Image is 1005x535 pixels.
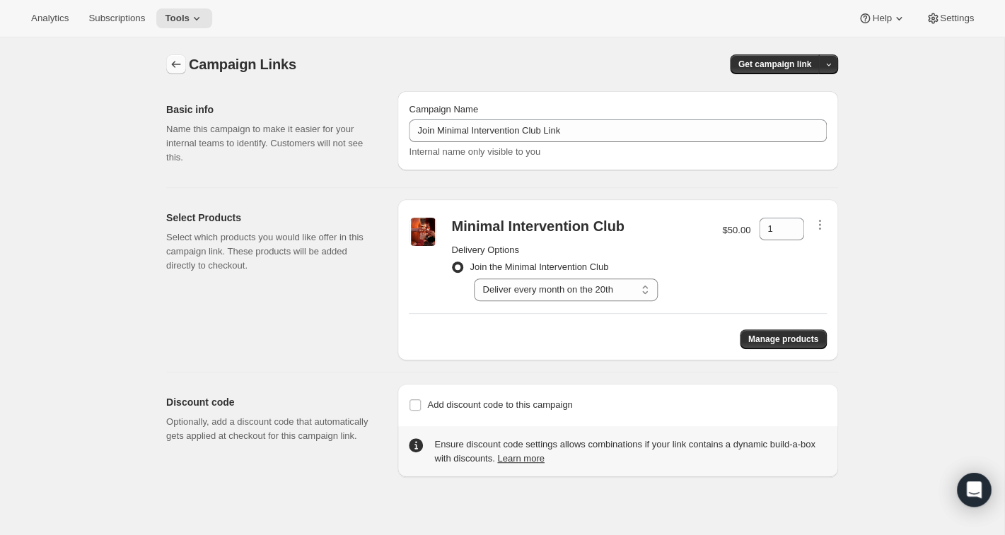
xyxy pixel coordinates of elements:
[917,8,982,28] button: Settings
[165,13,190,24] span: Tools
[427,399,572,410] span: Add discount code to this campaign
[957,473,991,507] div: Open Intercom Messenger
[940,13,974,24] span: Settings
[166,230,375,273] p: Select which products you would like offer in this campaign link. These products will be added di...
[166,122,375,165] p: Name this campaign to make it easier for your internal teams to identify. Customers will not see ...
[156,8,212,28] button: Tools
[730,54,820,74] button: Get campaign link
[470,261,608,272] span: Join the Minimal Intervention Club
[23,8,77,28] button: Analytics
[748,334,818,345] span: Manage products
[166,395,375,409] h2: Discount code
[88,13,145,24] span: Subscriptions
[872,13,891,24] span: Help
[189,57,296,72] span: Campaign Links
[166,415,375,443] p: Optionally, add a discount code that automatically gets applied at checkout for this campaign link.
[80,8,153,28] button: Subscriptions
[409,104,478,114] span: Campaign Name
[409,119,827,142] input: Example: Seasonal campaign
[409,146,540,157] span: Internal name only visible to you
[849,8,914,28] button: Help
[497,453,544,464] a: Learn more
[31,13,69,24] span: Analytics
[740,329,827,349] button: Manage products
[451,218,624,235] div: Minimal Intervention Club
[738,59,811,70] span: Get campaign link
[451,243,708,257] h2: Delivery Options
[166,211,375,225] h2: Select Products
[434,437,827,466] div: Ensure discount code settings allows combinations if your link contains a dynamic build-a-box wit...
[166,102,375,117] h2: Basic info
[722,223,750,237] p: $50.00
